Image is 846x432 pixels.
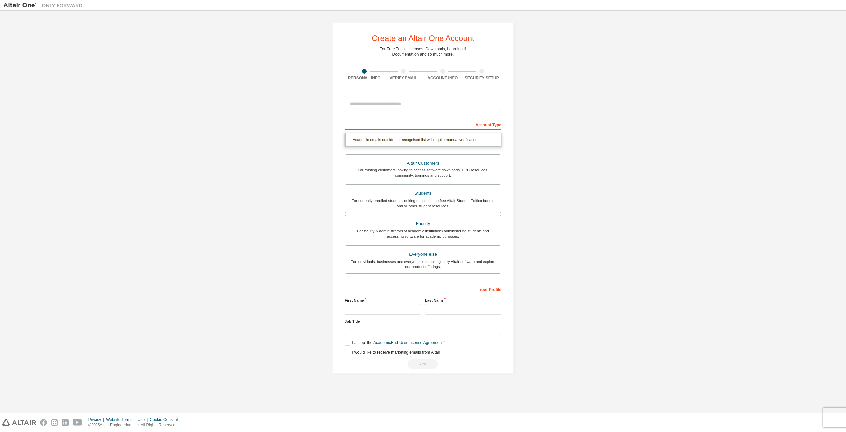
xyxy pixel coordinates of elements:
[425,298,501,303] label: Last Name
[349,189,497,198] div: Students
[380,46,467,57] div: For Free Trials, Licenses, Downloads, Learning & Documentation and so much more.
[349,250,497,259] div: Everyone else
[345,119,501,130] div: Account Type
[345,133,501,146] div: Academic emails outside our recognised list will require manual verification.
[372,34,474,42] div: Create an Altair One Account
[345,359,501,369] div: Read and acccept EULA to continue
[345,319,501,324] label: Job Title
[150,417,182,422] div: Cookie Consent
[384,75,423,81] div: Verify Email
[423,75,462,81] div: Account Info
[349,228,497,239] div: For faculty & administrators of academic institutions administering students and accessing softwa...
[2,419,36,426] img: altair_logo.svg
[3,2,86,9] img: Altair One
[462,75,502,81] div: Security Setup
[345,340,442,346] label: I accept the
[349,219,497,228] div: Faculty
[51,419,58,426] img: instagram.svg
[345,298,421,303] label: First Name
[345,350,440,355] label: I would like to receive marketing emails from Altair
[88,417,106,422] div: Privacy
[40,419,47,426] img: facebook.svg
[345,284,501,294] div: Your Profile
[349,259,497,269] div: For individuals, businesses and everyone else looking to try Altair software and explore our prod...
[106,417,150,422] div: Website Terms of Use
[373,340,442,345] a: Academic End-User License Agreement
[62,419,69,426] img: linkedin.svg
[88,422,182,428] p: © 2025 Altair Engineering, Inc. All Rights Reserved.
[345,75,384,81] div: Personal Info
[349,198,497,209] div: For currently enrolled students looking to access the free Altair Student Edition bundle and all ...
[349,168,497,178] div: For existing customers looking to access software downloads, HPC resources, community, trainings ...
[349,159,497,168] div: Altair Customers
[73,419,82,426] img: youtube.svg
